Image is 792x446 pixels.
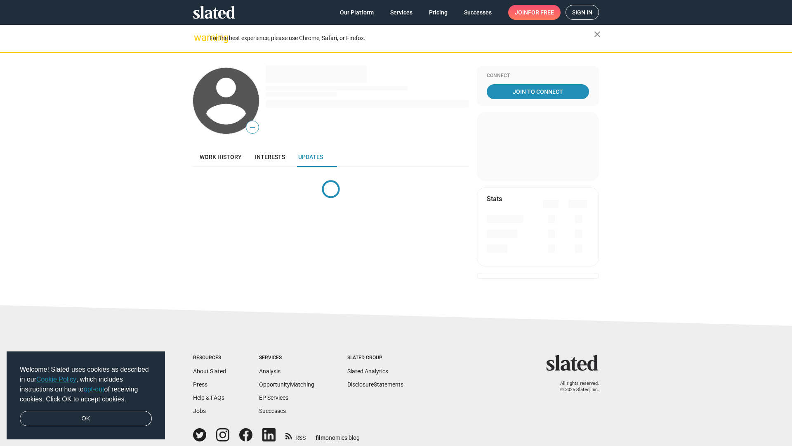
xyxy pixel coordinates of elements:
span: Interests [255,154,285,160]
a: Press [193,381,207,388]
span: film [316,434,325,441]
a: Updates [292,147,330,167]
span: Successes [464,5,492,20]
div: Services [259,355,314,361]
a: Analysis [259,368,280,375]
a: Help & FAQs [193,394,224,401]
a: OpportunityMatching [259,381,314,388]
div: Resources [193,355,226,361]
a: Slated Analytics [347,368,388,375]
p: All rights reserved. © 2025 Slated, Inc. [552,381,599,393]
a: Successes [259,408,286,414]
span: — [246,122,259,133]
div: Connect [487,73,589,79]
a: RSS [285,429,306,442]
a: Join To Connect [487,84,589,99]
a: DisclosureStatements [347,381,403,388]
a: Our Platform [333,5,380,20]
div: Slated Group [347,355,403,361]
a: Sign in [566,5,599,20]
span: Pricing [429,5,448,20]
a: Work history [193,147,248,167]
a: Pricing [422,5,454,20]
span: Our Platform [340,5,374,20]
div: cookieconsent [7,351,165,440]
mat-card-title: Stats [487,195,502,203]
span: Join To Connect [488,84,587,99]
a: filmonomics blog [316,427,360,442]
a: EP Services [259,394,288,401]
span: Welcome! Slated uses cookies as described in our , which includes instructions on how to of recei... [20,365,152,404]
a: Cookie Policy [36,376,76,383]
a: About Slated [193,368,226,375]
span: Join [515,5,554,20]
a: Successes [457,5,498,20]
span: Updates [298,154,323,160]
a: opt-out [84,386,104,393]
a: dismiss cookie message [20,411,152,427]
span: Work history [200,154,242,160]
a: Joinfor free [508,5,561,20]
span: Sign in [572,5,592,19]
span: for free [528,5,554,20]
a: Services [384,5,419,20]
span: Services [390,5,412,20]
mat-icon: close [592,29,602,39]
mat-icon: warning [194,33,204,43]
a: Interests [248,147,292,167]
div: For the best experience, please use Chrome, Safari, or Firefox. [210,33,594,44]
a: Jobs [193,408,206,414]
